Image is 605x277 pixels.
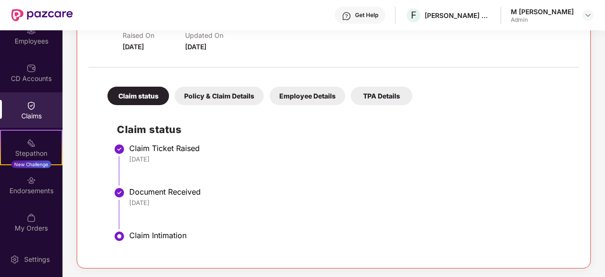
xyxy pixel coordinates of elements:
[114,231,125,242] img: svg+xml;base64,PHN2ZyBpZD0iU3RlcC1BY3RpdmUtMzJ4MzIiIHhtbG5zPSJodHRwOi8vd3d3LnczLm9yZy8yMDAwL3N2Zy...
[27,138,36,148] img: svg+xml;base64,PHN2ZyB4bWxucz0iaHR0cDovL3d3dy53My5vcmcvMjAwMC9zdmciIHdpZHRoPSIyMSIgaGVpZ2h0PSIyMC...
[351,87,412,105] div: TPA Details
[123,43,144,51] span: [DATE]
[584,11,592,19] img: svg+xml;base64,PHN2ZyBpZD0iRHJvcGRvd24tMzJ4MzIiIHhtbG5zPSJodHRwOi8vd3d3LnczLm9yZy8yMDAwL3N2ZyIgd2...
[129,187,569,197] div: Document Received
[21,255,53,264] div: Settings
[411,9,417,21] span: F
[117,122,569,137] h2: Claim status
[11,161,51,168] div: New Challenge
[1,149,62,158] div: Stepathon
[185,43,206,51] span: [DATE]
[185,31,248,39] p: Updated On
[342,11,351,21] img: svg+xml;base64,PHN2ZyBpZD0iSGVscC0zMngzMiIgeG1sbnM9Imh0dHA6Ly93d3cudzMub3JnLzIwMDAvc3ZnIiB3aWR0aD...
[129,198,569,207] div: [DATE]
[270,87,345,105] div: Employee Details
[27,63,36,73] img: svg+xml;base64,PHN2ZyBpZD0iQ0RfQWNjb3VudHMiIGRhdGEtbmFtZT0iQ0QgQWNjb3VudHMiIHhtbG5zPSJodHRwOi8vd3...
[129,143,569,153] div: Claim Ticket Raised
[27,26,36,36] img: svg+xml;base64,PHN2ZyBpZD0iRW1wbG95ZWVzIiB4bWxucz0iaHR0cDovL3d3dy53My5vcmcvMjAwMC9zdmciIHdpZHRoPS...
[129,231,569,240] div: Claim Intimation
[129,155,569,163] div: [DATE]
[114,187,125,198] img: svg+xml;base64,PHN2ZyBpZD0iU3RlcC1Eb25lLTMyeDMyIiB4bWxucz0iaHR0cDovL3d3dy53My5vcmcvMjAwMC9zdmciIH...
[114,143,125,155] img: svg+xml;base64,PHN2ZyBpZD0iU3RlcC1Eb25lLTMyeDMyIiB4bWxucz0iaHR0cDovL3d3dy53My5vcmcvMjAwMC9zdmciIH...
[511,16,574,24] div: Admin
[11,9,73,21] img: New Pazcare Logo
[27,176,36,185] img: svg+xml;base64,PHN2ZyBpZD0iRW5kb3JzZW1lbnRzIiB4bWxucz0iaHR0cDovL3d3dy53My5vcmcvMjAwMC9zdmciIHdpZH...
[10,255,19,264] img: svg+xml;base64,PHN2ZyBpZD0iU2V0dGluZy0yMHgyMCIgeG1sbnM9Imh0dHA6Ly93d3cudzMub3JnLzIwMDAvc3ZnIiB3aW...
[425,11,491,20] div: [PERSON_NAME] & [PERSON_NAME] Labs Private Limited
[175,87,264,105] div: Policy & Claim Details
[27,101,36,110] img: svg+xml;base64,PHN2ZyBpZD0iQ2xhaW0iIHhtbG5zPSJodHRwOi8vd3d3LnczLm9yZy8yMDAwL3N2ZyIgd2lkdGg9IjIwIi...
[107,87,169,105] div: Claim status
[511,7,574,16] div: M [PERSON_NAME]
[355,11,378,19] div: Get Help
[123,31,185,39] p: Raised On
[27,213,36,223] img: svg+xml;base64,PHN2ZyBpZD0iTXlfT3JkZXJzIiBkYXRhLW5hbWU9Ik15IE9yZGVycyIgeG1sbnM9Imh0dHA6Ly93d3cudz...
